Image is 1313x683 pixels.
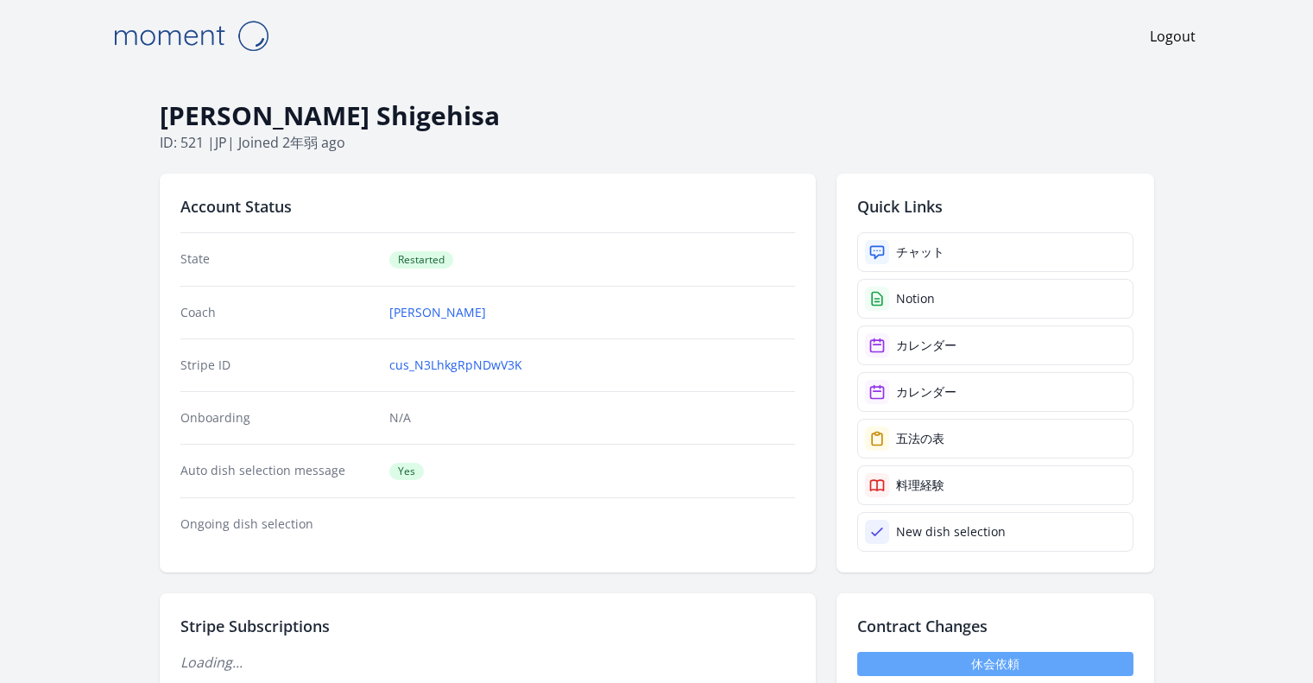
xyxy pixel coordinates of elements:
[896,477,944,494] div: 料理経験
[857,465,1133,505] a: 料理経験
[215,133,227,152] span: jp
[104,14,277,58] img: Moment
[896,337,956,354] div: カレンダー
[896,290,935,307] div: Notion
[857,614,1133,638] h2: Contract Changes
[389,463,424,480] span: Yes
[180,250,376,269] dt: State
[389,357,522,374] a: cus_N3LhkgRpNDwV3K
[160,132,1154,153] p: ID: 521 | | Joined 2年弱 ago
[160,99,1154,132] h1: [PERSON_NAME] Shigehisa
[857,512,1133,552] a: New dish selection
[857,194,1133,218] h2: Quick Links
[180,194,795,218] h2: Account Status
[857,326,1133,365] a: カレンダー
[896,243,944,261] div: チャット
[1150,26,1196,47] a: Logout
[857,279,1133,319] a: Notion
[180,614,795,638] h2: Stripe Subscriptions
[180,515,376,533] dt: Ongoing dish selection
[180,304,376,321] dt: Coach
[180,409,376,427] dt: Onboarding
[896,430,944,447] div: 五法の表
[896,523,1006,541] div: New dish selection
[857,419,1133,458] a: 五法の表
[389,409,794,427] p: N/A
[180,462,376,480] dt: Auto dish selection message
[180,357,376,374] dt: Stripe ID
[857,372,1133,412] a: カレンダー
[857,652,1133,676] a: 休会依頼
[896,383,956,401] div: カレンダー
[389,304,486,321] a: [PERSON_NAME]
[180,652,795,673] p: Loading...
[389,251,453,269] span: Restarted
[857,232,1133,272] a: チャット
